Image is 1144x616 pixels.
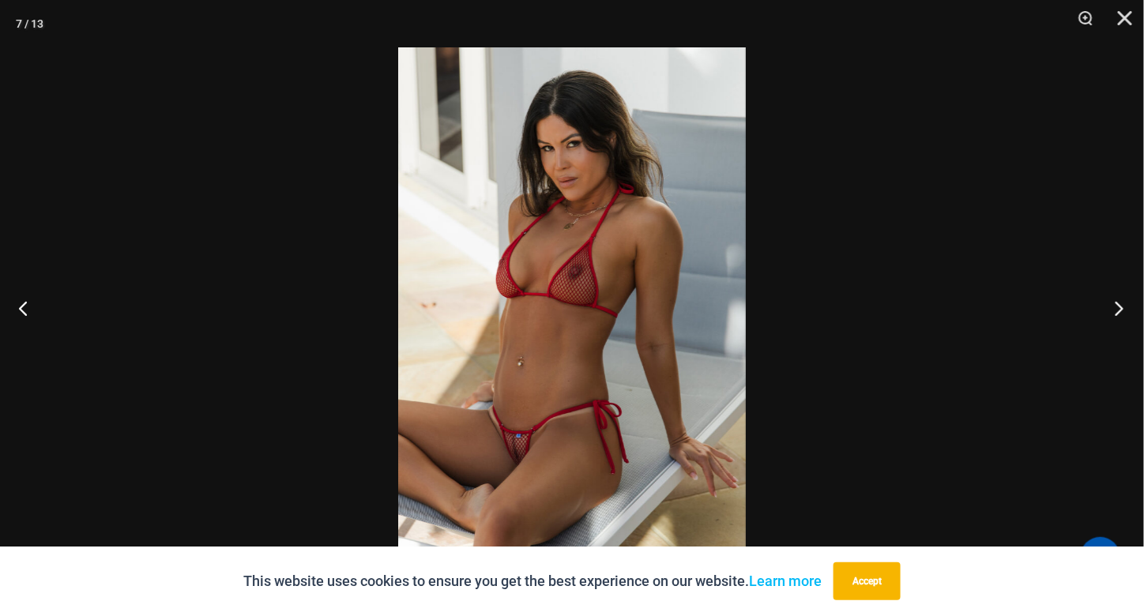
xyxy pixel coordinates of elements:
[1085,269,1144,347] button: Next
[749,573,822,589] a: Learn more
[398,47,746,569] img: Summer Storm Red 312 Tri Top 456 Micro 05
[834,562,901,600] button: Accept
[16,12,43,36] div: 7 / 13
[243,569,822,593] p: This website uses cookies to ensure you get the best experience on our website.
